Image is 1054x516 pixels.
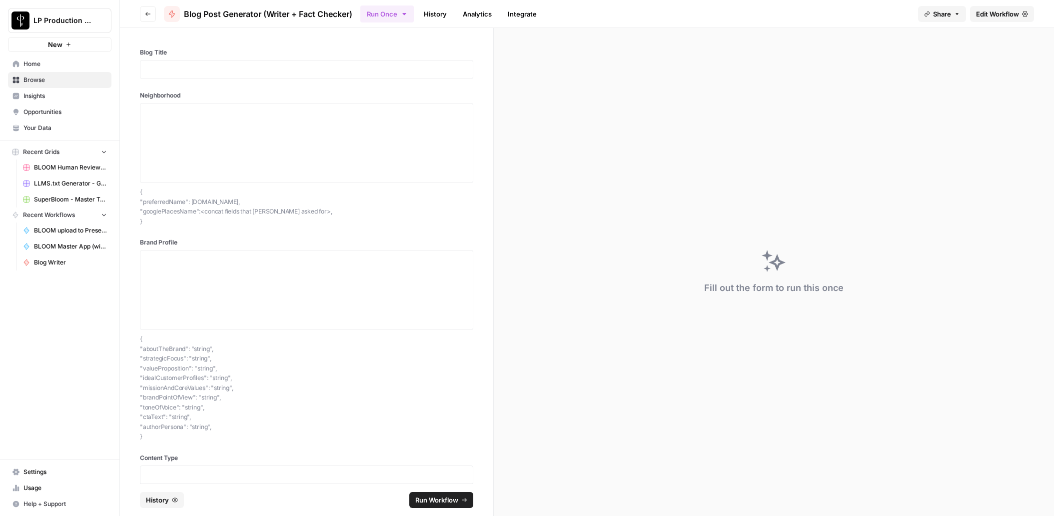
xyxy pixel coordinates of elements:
[8,480,111,496] a: Usage
[409,492,473,508] button: Run Workflow
[8,8,111,33] button: Workspace: LP Production Workloads
[970,6,1034,22] a: Edit Workflow
[140,91,473,100] label: Neighborhood
[23,499,107,508] span: Help + Support
[8,496,111,512] button: Help + Support
[976,9,1019,19] span: Edit Workflow
[23,59,107,68] span: Home
[34,258,107,267] span: Blog Writer
[34,163,107,172] span: BLOOM Human Review (ver2)
[48,39,62,49] span: New
[8,120,111,136] a: Your Data
[33,15,94,25] span: LP Production Workloads
[8,56,111,72] a: Home
[140,492,184,508] button: History
[8,88,111,104] a: Insights
[18,222,111,238] a: BLOOM upload to Presence (after Human Review)
[502,6,543,22] a: Integrate
[918,6,966,22] button: Share
[18,254,111,270] a: Blog Writer
[140,238,473,247] label: Brand Profile
[23,91,107,100] span: Insights
[140,334,473,441] p: { "aboutTheBrand": "string", "strategicFocus": "string", "valueProposition": "string", "idealCust...
[418,6,453,22] a: History
[933,9,951,19] span: Share
[18,175,111,191] a: LLMS.txt Generator - Grid
[140,48,473,57] label: Blog Title
[23,147,59,156] span: Recent Grids
[23,467,107,476] span: Settings
[164,6,352,22] a: Blog Post Generator (Writer + Fact Checker)
[34,226,107,235] span: BLOOM upload to Presence (after Human Review)
[34,179,107,188] span: LLMS.txt Generator - Grid
[8,144,111,159] button: Recent Grids
[23,123,107,132] span: Your Data
[704,281,844,295] div: Fill out the form to run this once
[146,495,169,505] span: History
[140,453,473,462] label: Content Type
[184,8,352,20] span: Blog Post Generator (Writer + Fact Checker)
[415,495,458,505] span: Run Workflow
[8,207,111,222] button: Recent Workflows
[34,195,107,204] span: SuperBloom - Master Topic List
[18,191,111,207] a: SuperBloom - Master Topic List
[8,464,111,480] a: Settings
[140,187,473,226] p: { "preferredName": [DOMAIN_NAME], "googlePlacesName": <concat fields that [PERSON_NAME] asked for...
[23,210,75,219] span: Recent Workflows
[34,242,107,251] span: BLOOM Master App (with human review)
[8,37,111,52] button: New
[11,11,29,29] img: LP Production Workloads Logo
[23,483,107,492] span: Usage
[8,72,111,88] a: Browse
[18,238,111,254] a: BLOOM Master App (with human review)
[8,104,111,120] a: Opportunities
[23,75,107,84] span: Browse
[360,5,414,22] button: Run Once
[18,159,111,175] a: BLOOM Human Review (ver2)
[23,107,107,116] span: Opportunities
[457,6,498,22] a: Analytics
